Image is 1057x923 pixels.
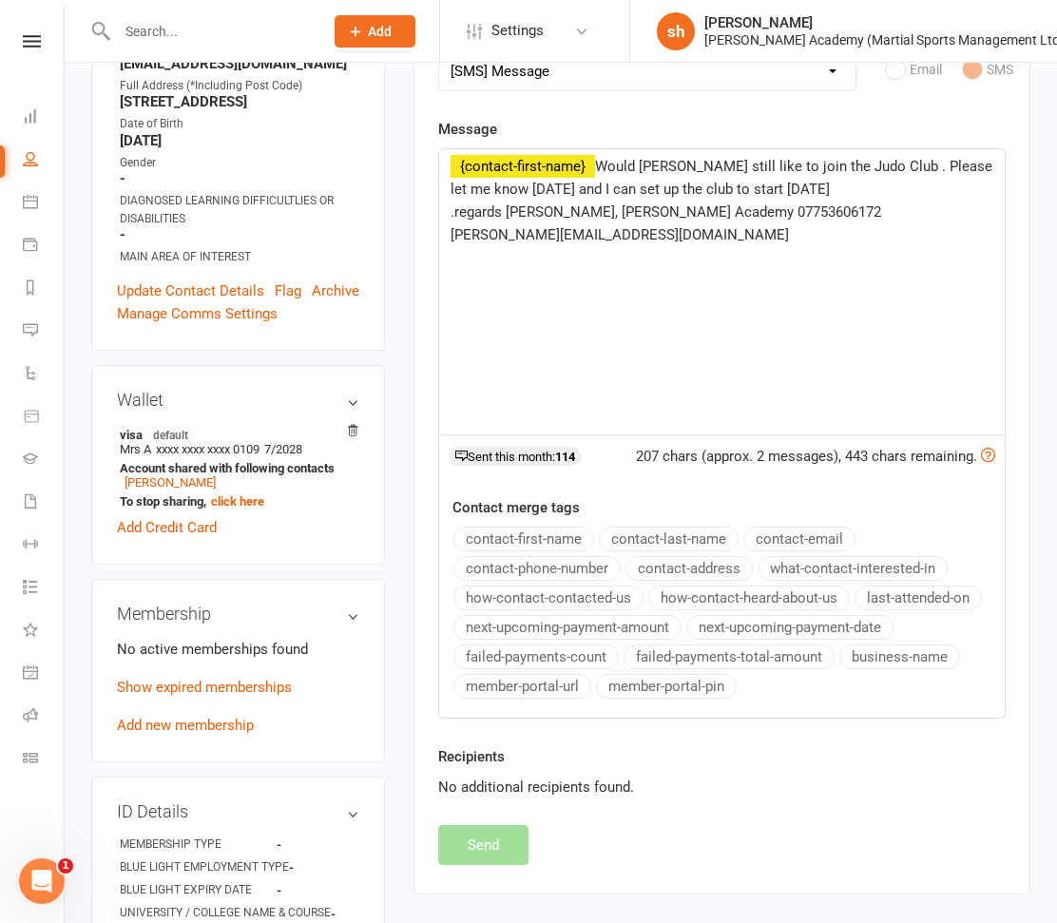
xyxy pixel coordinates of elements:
span: default [147,427,194,442]
h3: Wallet [117,391,359,410]
div: Full Address (*Including Post Code) [120,77,359,95]
button: contact-first-name [453,527,594,551]
div: MEMBERSHIP TYPE [120,836,277,854]
p: No active memberships found [117,638,359,661]
button: contact-email [743,527,855,551]
button: contact-address [625,556,753,581]
div: sh [657,12,695,50]
a: Flag [275,279,301,302]
div: 207 chars (approx. 2 messages), 443 chars remaining. [636,445,995,468]
label: Message [438,118,497,141]
a: Roll call kiosk mode [23,696,66,739]
span: 1 [58,858,73,874]
a: [PERSON_NAME] [125,475,216,490]
a: Product Sales [23,396,66,439]
div: BLUE LIGHT EXPIRY DATE [120,881,277,899]
span: xxxx xxxx xxxx 0109 [156,442,259,456]
label: Contact merge tags [452,496,580,519]
a: What's New [23,610,66,653]
div: No additional recipients found. [438,776,1006,798]
a: General attendance kiosk mode [23,653,66,696]
a: People [23,140,66,183]
div: Date of Birth [120,115,359,133]
button: member-portal-url [453,674,591,699]
button: business-name [839,644,960,669]
strong: [DATE] [120,132,359,149]
button: contact-last-name [599,527,739,551]
strong: 114 [555,450,575,464]
strong: [EMAIL_ADDRESS][DOMAIN_NAME] [120,55,359,72]
div: MAIN AREA OF INTEREST [120,248,359,266]
a: Show expired memberships [117,679,292,696]
li: Mrs A [117,424,359,511]
div: BLUE LIGHT EMPLOYMENT TYPE [120,858,289,876]
a: click here [211,494,264,509]
a: Reports [23,268,66,311]
a: Payments [23,225,66,268]
strong: [STREET_ADDRESS] [120,93,359,110]
span: Settings [491,10,544,52]
span: Would [PERSON_NAME] still like to join the Judo Club . Please let me know [DATE] and I can set up... [451,158,996,243]
strong: visa [120,427,350,442]
strong: - [331,907,336,921]
a: Dashboard [23,97,66,140]
strong: To stop sharing, [120,494,350,509]
button: member-portal-pin [596,674,737,699]
button: how-contact-heard-about-us [648,586,850,610]
iframe: Intercom live chat [19,858,65,904]
a: Archive [312,279,359,302]
button: contact-phone-number [453,556,621,581]
input: Search... [111,18,310,45]
span: Add [368,24,392,39]
h3: Membership [117,605,359,624]
strong: - [277,883,281,897]
a: Calendar [23,183,66,225]
h3: ID Details [117,802,359,821]
button: last-attended-on [855,586,982,610]
button: failed-payments-count [453,644,619,669]
button: Add [335,15,415,48]
a: Update Contact Details [117,279,264,302]
a: Class kiosk mode [23,739,66,781]
div: DIAGNOSED LEARNING DIFFICULTLIES OR DISABILITIES [120,192,359,228]
button: failed-payments-total-amount [624,644,835,669]
strong: - [277,837,281,852]
div: Gender [120,154,359,172]
strong: - [289,860,294,875]
strong: - [120,170,359,187]
strong: Account shared with following contacts [120,461,350,475]
div: UNIVERSITY / COLLEGE NAME & COURSE [120,904,331,922]
button: what-contact-interested-in [758,556,948,581]
button: next-upcoming-payment-date [686,615,894,640]
a: Add new membership [117,717,254,734]
div: Sent this month: [449,447,582,466]
label: Recipients [438,745,505,768]
a: Add Credit Card [117,516,217,539]
span: 7/2028 [264,442,302,456]
button: how-contact-contacted-us [453,586,644,610]
button: next-upcoming-payment-amount [453,615,682,640]
strong: - [120,226,359,243]
a: Manage Comms Settings [117,302,278,325]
